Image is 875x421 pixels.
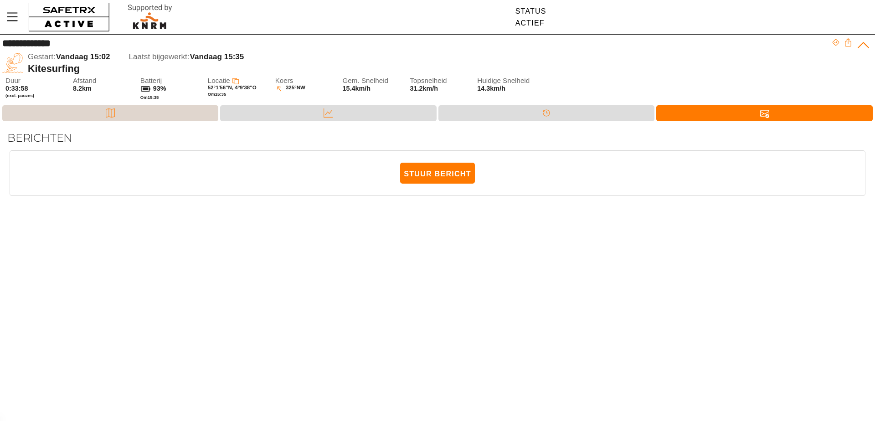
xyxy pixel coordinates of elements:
[208,92,226,97] span: Om 15:35
[28,52,56,61] span: Gestart:
[656,105,873,121] div: Berichten
[515,7,546,15] div: Status
[190,52,244,61] span: Vandaag 15:35
[140,95,159,100] span: Om 15:35
[286,85,297,92] span: 325°
[275,77,334,85] span: Koers
[153,85,166,92] span: 93%
[140,77,199,85] span: Batterij
[208,77,230,84] span: Locatie
[56,52,110,61] span: Vandaag 15:02
[7,131,868,145] h2: Berichten
[343,85,371,92] span: 15.4km/h
[28,63,832,75] div: Kitesurfing
[477,77,535,85] span: Huidige Snelheid
[129,52,190,61] span: Laatst bijgewerkt:
[208,85,257,90] span: 52°1'56"N, 4°9'38"O
[515,19,546,27] div: Actief
[220,105,436,121] div: Data
[5,85,28,92] span: 0:33:58
[2,52,23,73] img: KITE_SURFING.svg
[438,105,654,121] div: Tijdlijn
[410,85,438,92] span: 31.2km/h
[410,77,468,85] span: Topsnelheid
[400,163,474,184] button: Stuur bericht
[2,105,218,121] div: Kaart
[297,85,305,92] span: NW
[5,93,64,98] span: (excl. pauzes)
[5,77,64,85] span: Duur
[117,2,183,32] img: RescueLogo.svg
[477,85,535,92] span: 14.3km/h
[404,164,471,184] span: Stuur bericht
[73,77,131,85] span: Afstand
[343,77,401,85] span: Gem. Snelheid
[73,85,92,92] span: 8.2km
